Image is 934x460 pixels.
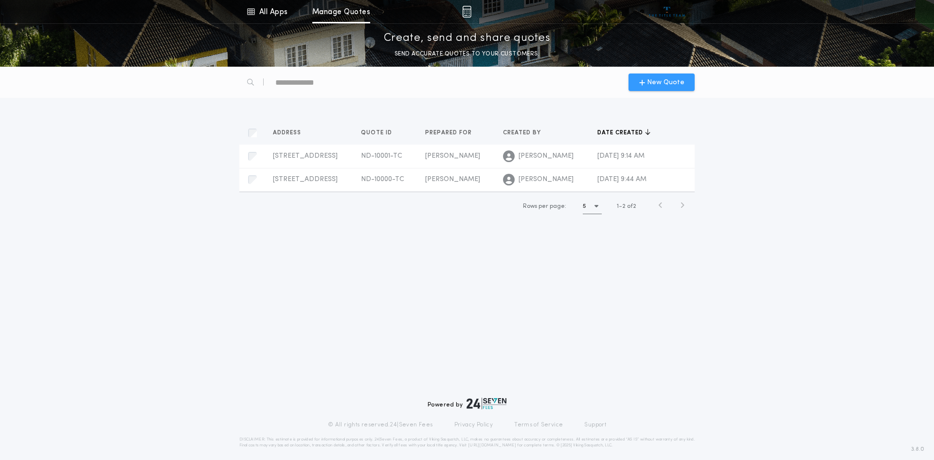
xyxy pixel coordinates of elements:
button: Address [273,128,308,138]
span: Date created [597,129,645,137]
button: Created by [503,128,548,138]
span: 2 [622,203,626,209]
img: img [462,6,471,18]
span: Quote ID [361,129,394,137]
img: logo [467,398,506,409]
button: Quote ID [361,128,399,138]
span: [DATE] 9:44 AM [597,176,647,183]
h1: 5 [583,202,586,211]
span: ND-10000-TC [361,176,404,183]
span: of 2 [627,202,636,211]
a: Privacy Policy [454,421,493,429]
span: [PERSON_NAME] [519,175,574,184]
div: Powered by [428,398,506,409]
span: Prepared for [425,129,474,137]
a: Support [584,421,606,429]
span: 1 [617,203,619,209]
button: 5 [583,199,602,214]
a: [URL][DOMAIN_NAME] [468,443,516,447]
span: ND-10001-TC [361,152,402,160]
button: New Quote [629,74,695,91]
p: Create, send and share quotes [384,31,551,46]
span: [STREET_ADDRESS] [273,176,338,183]
span: [STREET_ADDRESS] [273,152,338,160]
span: Address [273,129,303,137]
a: Terms of Service [514,421,563,429]
span: [DATE] 9:14 AM [597,152,645,160]
p: SEND ACCURATE QUOTES TO YOUR CUSTOMERS. [395,49,539,59]
span: [PERSON_NAME] [425,176,480,183]
span: 3.8.0 [911,445,924,454]
p: DISCLAIMER: This estimate is provided for informational purposes only. 24|Seven Fees, a product o... [239,437,695,448]
p: © All rights reserved. 24|Seven Fees [328,421,433,429]
img: vs-icon [649,7,685,17]
span: Created by [503,129,543,137]
button: Date created [597,128,650,138]
span: Rows per page: [523,203,566,209]
span: [PERSON_NAME] [519,151,574,161]
span: [PERSON_NAME] [425,152,480,160]
span: New Quote [647,77,684,88]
